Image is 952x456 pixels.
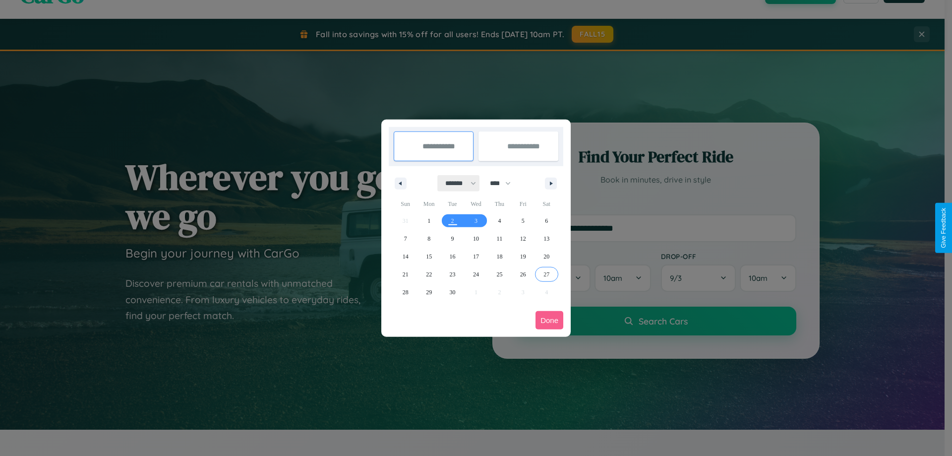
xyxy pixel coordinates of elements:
button: 12 [511,230,535,248]
button: 19 [511,248,535,265]
button: 4 [488,212,511,230]
span: 28 [403,283,409,301]
button: Done [535,311,563,329]
span: 3 [475,212,477,230]
span: 11 [497,230,503,248]
div: Give Feedback [940,208,947,248]
span: 5 [522,212,525,230]
button: 2 [441,212,464,230]
button: 14 [394,248,417,265]
button: 18 [488,248,511,265]
span: 14 [403,248,409,265]
span: Fri [511,196,535,212]
button: 24 [464,265,487,283]
button: 11 [488,230,511,248]
button: 5 [511,212,535,230]
button: 6 [535,212,558,230]
span: Sat [535,196,558,212]
span: 4 [498,212,501,230]
button: 23 [441,265,464,283]
span: 20 [543,248,549,265]
span: 9 [451,230,454,248]
span: 25 [496,265,502,283]
button: 10 [464,230,487,248]
button: 27 [535,265,558,283]
button: 25 [488,265,511,283]
span: 13 [543,230,549,248]
button: 1 [417,212,440,230]
span: 27 [543,265,549,283]
button: 16 [441,248,464,265]
span: 21 [403,265,409,283]
span: 17 [473,248,479,265]
button: 17 [464,248,487,265]
button: 28 [394,283,417,301]
button: 7 [394,230,417,248]
span: 6 [545,212,548,230]
span: 29 [426,283,432,301]
button: 30 [441,283,464,301]
span: 24 [473,265,479,283]
span: 15 [426,248,432,265]
span: Sun [394,196,417,212]
span: Mon [417,196,440,212]
span: 23 [450,265,456,283]
span: 1 [427,212,430,230]
button: 26 [511,265,535,283]
button: 13 [535,230,558,248]
span: Wed [464,196,487,212]
button: 3 [464,212,487,230]
button: 20 [535,248,558,265]
span: 10 [473,230,479,248]
button: 22 [417,265,440,283]
span: 22 [426,265,432,283]
span: 12 [520,230,526,248]
span: Tue [441,196,464,212]
span: 2 [451,212,454,230]
span: 18 [496,248,502,265]
span: 30 [450,283,456,301]
span: 7 [404,230,407,248]
span: 19 [520,248,526,265]
button: 15 [417,248,440,265]
button: 9 [441,230,464,248]
span: 26 [520,265,526,283]
button: 21 [394,265,417,283]
button: 29 [417,283,440,301]
button: 8 [417,230,440,248]
span: 16 [450,248,456,265]
span: 8 [427,230,430,248]
span: Thu [488,196,511,212]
